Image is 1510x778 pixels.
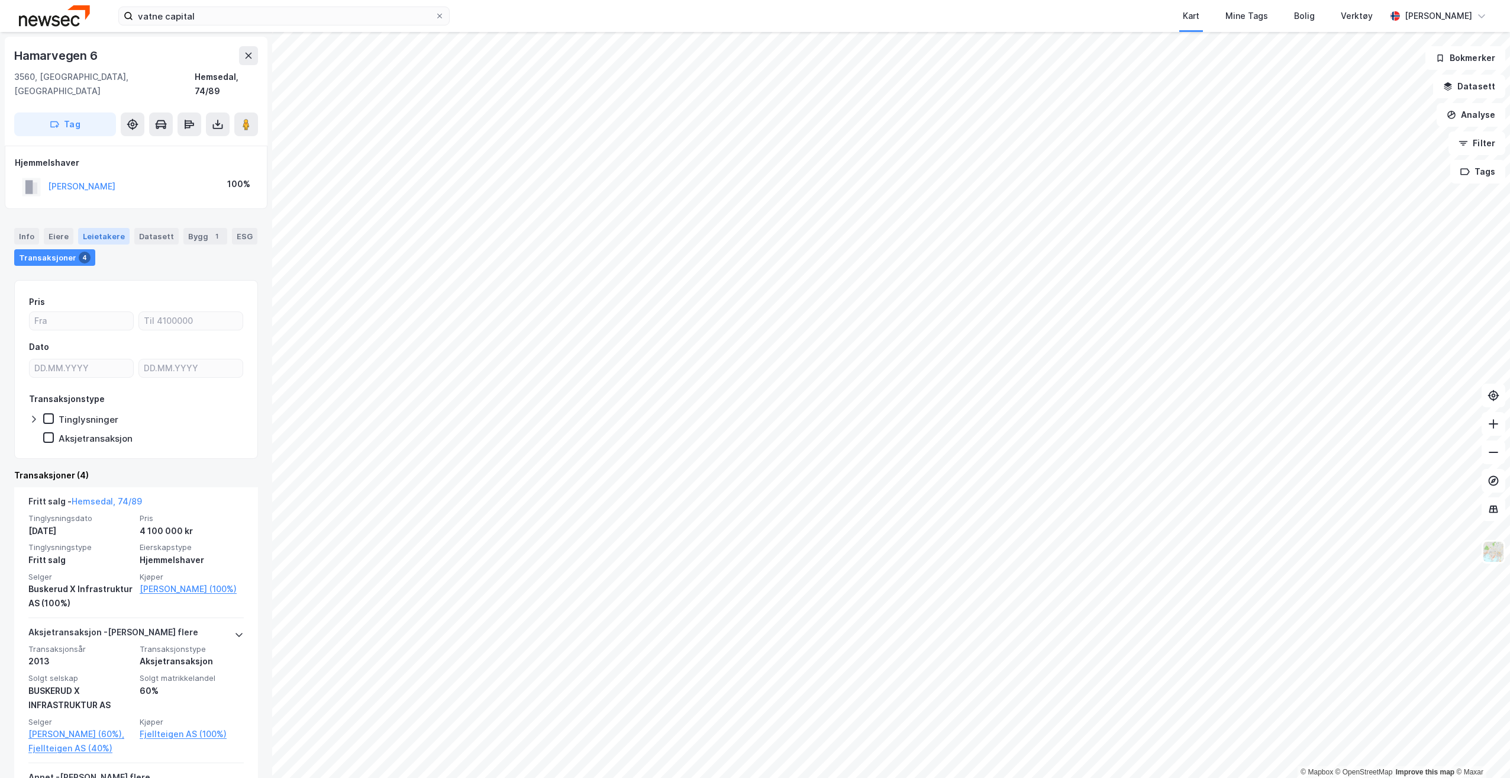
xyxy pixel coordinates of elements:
[140,513,244,523] span: Pris
[140,572,244,582] span: Kjøper
[29,295,45,309] div: Pris
[28,524,133,538] div: [DATE]
[140,727,244,741] a: Fjellteigen AS (100%)
[1437,103,1505,127] button: Analyse
[1396,768,1454,776] a: Improve this map
[28,542,133,552] span: Tinglysningstype
[134,228,179,245] div: Datasett
[1425,46,1505,70] button: Bokmerker
[211,230,222,242] div: 1
[1294,9,1315,23] div: Bolig
[1301,768,1333,776] a: Mapbox
[28,741,133,756] a: Fjellteigen AS (40%)
[59,414,118,425] div: Tinglysninger
[28,684,133,712] div: BUSKERUD X INFRASTRUKTUR AS
[140,542,244,552] span: Eierskapstype
[29,392,105,406] div: Transaksjonstype
[28,717,133,727] span: Selger
[15,156,257,170] div: Hjemmelshaver
[14,228,39,245] div: Info
[28,654,133,668] div: 2013
[1183,9,1199,23] div: Kart
[14,70,195,98] div: 3560, [GEOGRAPHIC_DATA], [GEOGRAPHIC_DATA]
[1225,9,1268,23] div: Mine Tags
[140,684,244,698] div: 60%
[195,70,258,98] div: Hemsedal, 74/89
[140,717,244,727] span: Kjøper
[19,5,90,26] img: newsec-logo.f6e21ccffca1b3a03d2d.png
[28,644,133,654] span: Transaksjonsår
[140,582,244,596] a: [PERSON_NAME] (100%)
[139,359,243,377] input: DD.MM.YYYY
[133,7,435,25] input: Søk på adresse, matrikkel, gårdeiere, leietakere eller personer
[28,625,198,644] div: Aksjetransaksjon - [PERSON_NAME] flere
[28,513,133,523] span: Tinglysningsdato
[1335,768,1393,776] a: OpenStreetMap
[140,673,244,683] span: Solgt matrikkelandel
[1450,160,1505,184] button: Tags
[28,553,133,567] div: Fritt salg
[28,582,133,610] div: Buskerud X Infrastruktur AS (100%)
[29,340,49,354] div: Dato
[14,249,95,266] div: Transaksjoner
[28,673,133,683] span: Solgt selskap
[1341,9,1373,23] div: Verktøy
[28,572,133,582] span: Selger
[227,177,250,191] div: 100%
[1451,721,1510,778] iframe: Chat Widget
[30,312,133,330] input: Fra
[14,468,258,483] div: Transaksjoner (4)
[140,524,244,538] div: 4 100 000 kr
[1448,131,1505,155] button: Filter
[139,312,243,330] input: Til 4100000
[1451,721,1510,778] div: Kontrollprogram for chat
[140,644,244,654] span: Transaksjonstype
[59,433,133,444] div: Aksjetransaksjon
[14,46,100,65] div: Hamarvegen 6
[72,496,142,506] a: Hemsedal, 74/89
[44,228,73,245] div: Eiere
[183,228,227,245] div: Bygg
[1433,75,1505,98] button: Datasett
[30,359,133,377] input: DD.MM.YYYY
[78,228,130,245] div: Leietakere
[140,654,244,668] div: Aksjetransaksjon
[140,553,244,567] div: Hjemmelshaver
[14,112,116,136] button: Tag
[28,727,133,741] a: [PERSON_NAME] (60%),
[1482,541,1505,563] img: Z
[28,494,142,513] div: Fritt salg -
[1405,9,1472,23] div: [PERSON_NAME]
[232,228,257,245] div: ESG
[79,252,91,263] div: 4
